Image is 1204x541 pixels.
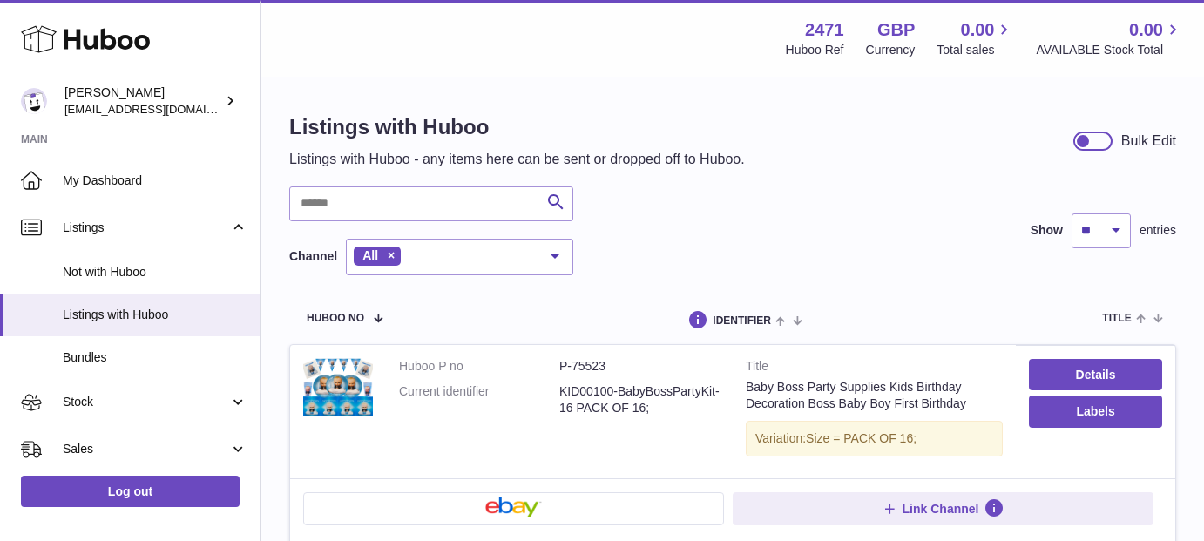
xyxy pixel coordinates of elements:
[399,383,559,416] dt: Current identifier
[485,497,543,517] img: ebay-small.png
[877,18,915,42] strong: GBP
[786,42,844,58] div: Huboo Ref
[1029,359,1162,390] a: Details
[1036,42,1183,58] span: AVAILABLE Stock Total
[1121,132,1176,151] div: Bulk Edit
[866,42,916,58] div: Currency
[805,18,844,42] strong: 2471
[1140,222,1176,239] span: entries
[63,220,229,236] span: Listings
[806,431,917,445] span: Size = PACK OF 16;
[63,441,229,457] span: Sales
[746,421,1003,456] div: Variation:
[733,492,1153,525] button: Link Channel
[63,307,247,323] span: Listings with Huboo
[64,102,256,116] span: [EMAIL_ADDRESS][DOMAIN_NAME]
[713,315,771,327] span: identifier
[559,358,720,375] dd: P-75523
[307,313,364,324] span: Huboo no
[1036,18,1183,58] a: 0.00 AVAILABLE Stock Total
[961,18,995,42] span: 0.00
[746,358,1003,379] strong: Title
[1102,313,1131,324] span: title
[1031,222,1063,239] label: Show
[64,85,221,118] div: [PERSON_NAME]
[289,150,745,169] p: Listings with Huboo - any items here can be sent or dropped off to Huboo.
[289,248,337,265] label: Channel
[63,264,247,281] span: Not with Huboo
[362,248,378,262] span: All
[21,88,47,114] img: internalAdmin-2471@internal.huboo.com
[289,113,745,141] h1: Listings with Huboo
[1129,18,1163,42] span: 0.00
[21,476,240,507] a: Log out
[63,349,247,366] span: Bundles
[63,172,247,189] span: My Dashboard
[903,501,979,517] span: Link Channel
[937,42,1014,58] span: Total sales
[1029,396,1162,427] button: Labels
[303,358,373,416] img: Baby Boss Party Supplies Kids Birthday Decoration Boss Baby Boy First Birthday
[399,358,559,375] dt: Huboo P no
[559,383,720,416] dd: KID00100-BabyBossPartyKit-16 PACK OF 16;
[746,379,1003,412] div: Baby Boss Party Supplies Kids Birthday Decoration Boss Baby Boy First Birthday
[937,18,1014,58] a: 0.00 Total sales
[63,394,229,410] span: Stock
